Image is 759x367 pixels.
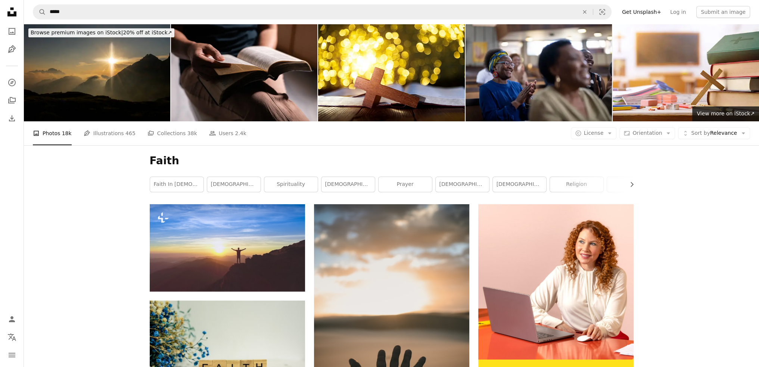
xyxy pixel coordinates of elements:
a: person's hand [314,317,469,324]
div: 20% off at iStock ↗ [28,28,174,37]
span: License [584,130,604,136]
span: Orientation [632,130,662,136]
a: prayer [379,177,432,192]
a: spirituality [264,177,318,192]
a: Collections [4,93,19,108]
a: [DEMOGRAPHIC_DATA] [207,177,261,192]
a: Users 2.4k [209,121,246,145]
a: Get Unsplash+ [618,6,666,18]
img: Bible and religious cross on wooden table [318,24,464,121]
span: View more on iStock ↗ [697,111,755,116]
a: religion [550,177,603,192]
img: Woman of faith holds the Bible in her hand, believing deeply in the teachings of Jesus Christ and... [171,24,317,121]
a: [DEMOGRAPHIC_DATA] [493,177,546,192]
a: Log in [666,6,690,18]
a: Illustrations [4,42,19,57]
button: Sort byRelevance [678,127,750,139]
span: Relevance [691,130,737,137]
a: a wooden block that says faith next to blue flowers [150,346,305,352]
button: Language [4,330,19,345]
button: Orientation [619,127,675,139]
a: Download History [4,111,19,126]
a: Explore [4,75,19,90]
h1: Faith [150,154,634,168]
a: The man standing on the mountain on the picturesque sunset background [150,245,305,251]
img: Educational supplies and religious objects on table with classroom background [613,24,759,121]
a: faith in [DEMOGRAPHIC_DATA] [150,177,203,192]
a: Collections 38k [147,121,197,145]
button: Search Unsplash [33,5,46,19]
a: Browse premium images on iStock|20% off at iStock↗ [24,24,179,42]
button: Visual search [593,5,611,19]
img: Woman clapping hands in church service [466,24,612,121]
button: Submit an image [696,6,750,18]
a: Photos [4,24,19,39]
form: Find visuals sitewide [33,4,612,19]
button: scroll list to the right [625,177,634,192]
span: Sort by [691,130,710,136]
button: Clear [576,5,593,19]
a: hope [607,177,660,192]
span: Browse premium images on iStock | [31,29,123,35]
button: License [571,127,617,139]
img: file-1722962837469-d5d3a3dee0c7image [478,204,634,360]
a: View more on iStock↗ [692,106,759,121]
img: Cross on hill [24,24,170,121]
span: 2.4k [235,129,246,137]
button: Menu [4,348,19,363]
a: Home — Unsplash [4,4,19,21]
span: 38k [187,129,197,137]
a: Log in / Sign up [4,312,19,327]
a: [DEMOGRAPHIC_DATA] [321,177,375,192]
a: [DEMOGRAPHIC_DATA] wallpaper [436,177,489,192]
a: Illustrations 465 [84,121,136,145]
span: 465 [125,129,136,137]
img: The man standing on the mountain on the picturesque sunset background [150,204,305,292]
